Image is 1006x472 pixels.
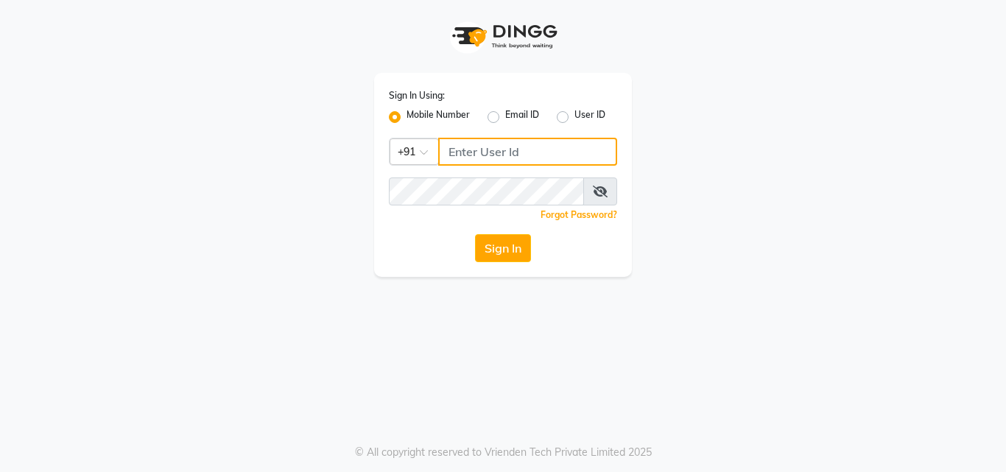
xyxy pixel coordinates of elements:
input: Username [389,177,584,205]
label: User ID [574,108,605,126]
button: Sign In [475,234,531,262]
label: Mobile Number [407,108,470,126]
img: logo1.svg [444,15,562,58]
input: Username [438,138,617,166]
label: Email ID [505,108,539,126]
label: Sign In Using: [389,89,445,102]
a: Forgot Password? [541,209,617,220]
